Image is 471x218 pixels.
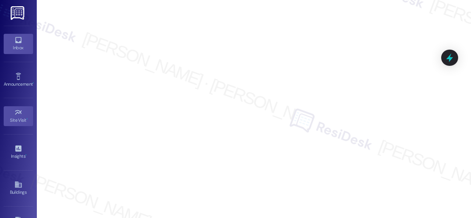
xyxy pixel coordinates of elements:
[4,142,33,162] a: Insights •
[25,153,26,158] span: •
[33,81,34,86] span: •
[4,106,33,126] a: Site Visit •
[26,117,28,122] span: •
[11,6,26,20] img: ResiDesk Logo
[4,34,33,54] a: Inbox
[4,178,33,198] a: Buildings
